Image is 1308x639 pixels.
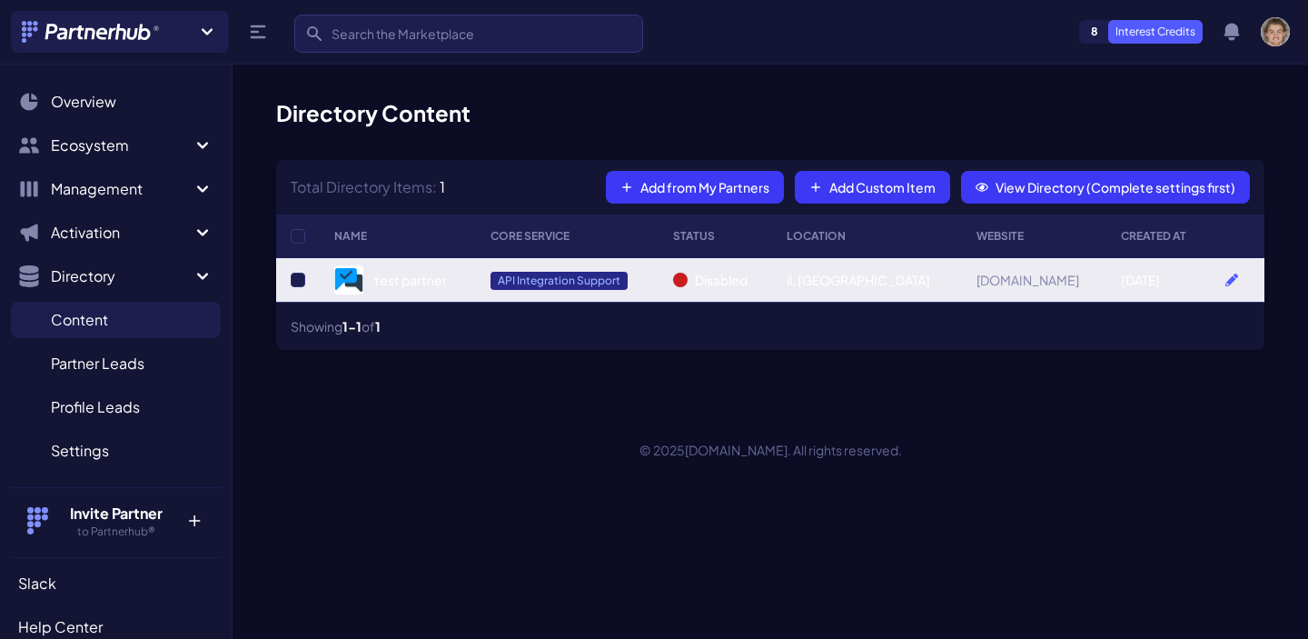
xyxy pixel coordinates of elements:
span: Content [51,309,108,331]
th: Status [659,215,772,258]
a: test partner [334,265,461,295]
span: Directory [51,265,192,287]
button: Invite Partner to Partnerhub® + [11,487,221,554]
button: Directory [11,258,221,295]
span: 1 [440,177,445,196]
span: API Integration Support [490,272,628,290]
span: 1 [375,318,381,334]
a: View Directory (Complete settings first) [961,171,1250,204]
a: Add Custom Item [795,171,950,204]
a: Partner Leads [11,345,221,382]
img: Partnerhub® Logo [22,21,161,43]
a: Content [11,302,221,338]
th: Location [772,215,962,258]
td: [DOMAIN_NAME] [962,258,1106,303]
a: Add from My Partners [606,171,784,204]
th: Name [320,215,476,258]
a: 8Interest Credits [1079,20,1203,44]
a: Settings [11,433,221,469]
img: w3zmhgzhlahkr6nijlm9.jpg [334,265,363,295]
div: il, [GEOGRAPHIC_DATA] [787,271,947,289]
span: Help Center [18,616,103,638]
span: Total Directory Items: [291,177,437,196]
a: Overview [11,84,221,120]
span: Management [51,178,192,200]
th: Core Service [476,215,659,258]
a: [DOMAIN_NAME] [685,442,788,458]
p: + [174,503,213,532]
nav: Table navigation [276,303,1264,350]
span: Slack [18,573,56,594]
button: Management [11,171,221,207]
input: Search the Marketplace [294,15,643,53]
span: Overview [51,91,116,113]
a: Slack [11,565,221,602]
th: Website [962,215,1106,258]
h1: Directory Content [276,98,1264,127]
span: Showing of [291,317,381,335]
th: Created at [1106,215,1210,258]
span: Profile Leads [51,396,140,418]
button: Ecosystem [11,127,221,164]
span: Ecosystem [51,135,192,156]
span: Activation [51,222,192,244]
p: Interest Credits [1108,20,1203,44]
button: Activation [11,215,221,251]
span: 8 [1080,21,1109,43]
div: Disabled [673,271,758,289]
a: Profile Leads [11,389,221,425]
span: Partner Leads [51,353,144,374]
img: user photo [1261,17,1290,46]
h4: Invite Partner [57,503,174,524]
span: 1-1 [342,318,362,334]
p: © 2025 . All rights reserved. [233,441,1308,459]
h5: to Partnerhub® [57,524,174,539]
span: Settings [51,440,109,462]
td: [DATE] [1106,258,1210,303]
